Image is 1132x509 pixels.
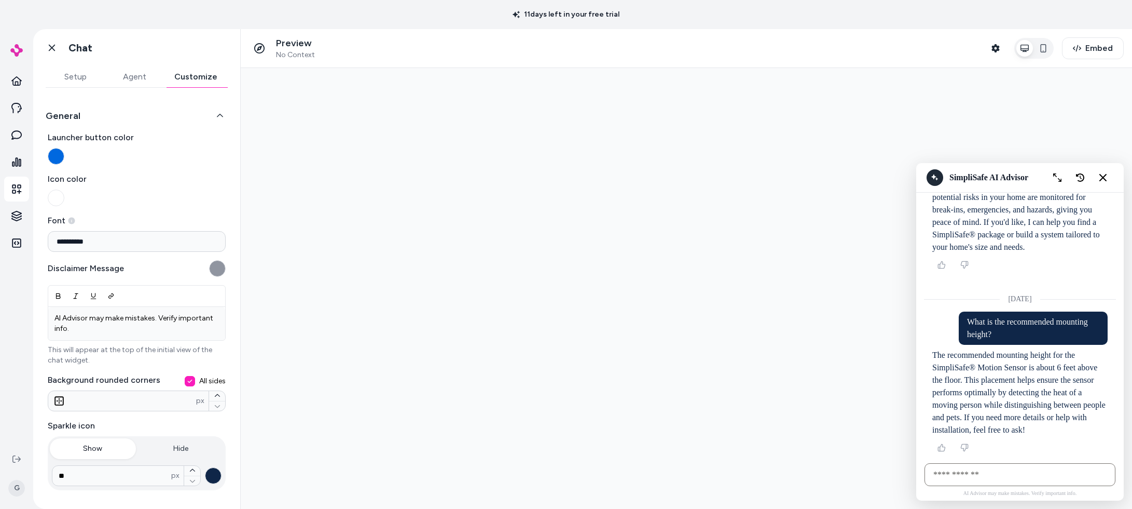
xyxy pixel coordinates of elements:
[46,131,228,490] div: General
[48,345,226,366] p: This will appear at the top of the initial view of the chat widget.
[185,376,195,386] button: All sides
[48,420,226,432] label: Sparkle icon
[6,472,27,505] button: G
[68,42,92,55] h1: Chat
[199,376,226,386] span: All sides
[138,438,224,459] button: Hide
[164,66,228,87] button: Customize
[46,109,228,123] button: General
[171,471,180,481] span: px
[48,190,64,206] button: Icon color
[48,374,226,386] label: Background rounded corners
[48,262,124,275] label: Disclaimer Message
[67,287,85,305] button: Italic (Ctrl+U)
[49,287,67,305] button: Bold (Ctrl+B)
[276,37,315,49] p: Preview
[85,287,102,305] button: Underline (Ctrl+I)
[1062,37,1124,59] button: Embed
[46,66,105,87] button: Setup
[48,215,226,227] label: Font
[102,287,120,305] button: Link
[48,173,226,185] span: Icon color
[276,50,315,60] span: No Context
[8,480,25,497] span: G
[10,44,23,57] img: alby Logo
[105,66,164,87] button: Agent
[48,148,64,165] button: Launcher button color
[48,131,226,144] span: Launcher button color
[1085,42,1113,55] span: Embed
[506,9,626,20] p: 11 days left in your free trial
[196,396,204,406] span: px
[50,438,136,459] button: Show
[54,313,219,334] p: AI Advisor may make mistakes. Verify important info.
